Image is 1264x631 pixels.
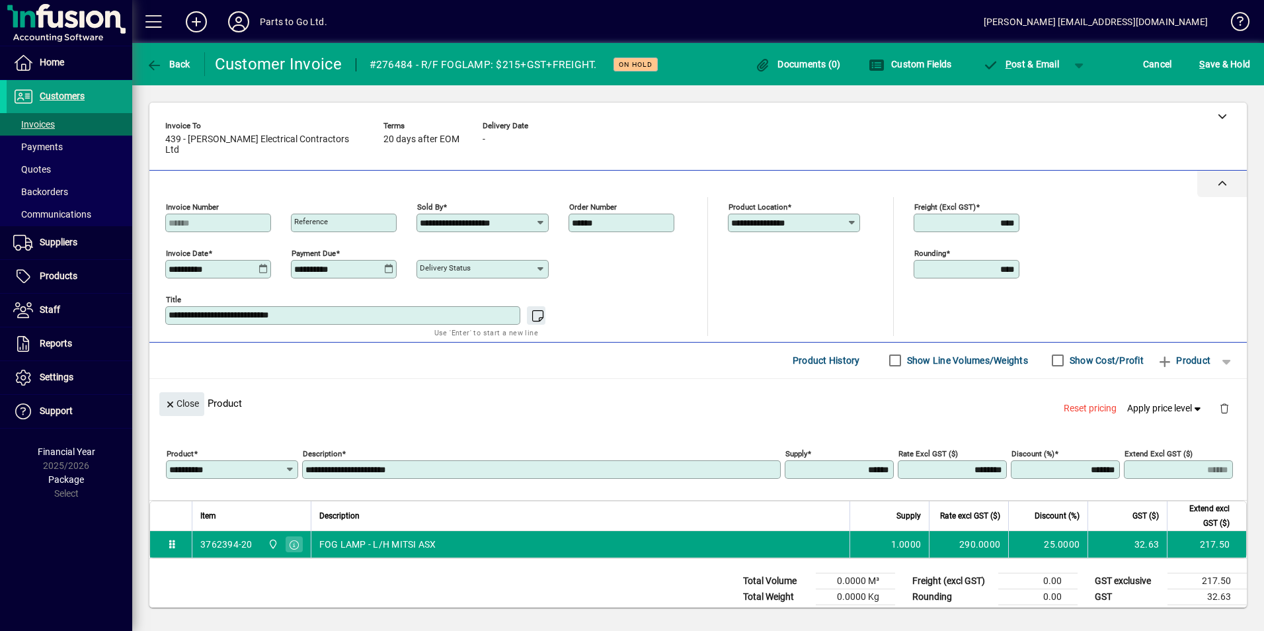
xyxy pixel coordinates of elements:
span: 20 days after EOM [383,134,459,145]
span: FOG LAMP - L/H MITSI ASX [319,538,436,551]
span: On hold [619,60,652,69]
span: Discount (%) [1035,509,1080,523]
span: Customers [40,91,85,101]
span: Staff [40,304,60,315]
span: 439 - [PERSON_NAME] Electrical Contractors Ltd [165,134,364,155]
td: GST exclusive [1088,573,1167,589]
td: GST [1088,589,1167,605]
span: P [1006,59,1011,69]
a: Quotes [7,158,132,181]
app-page-header-button: Delete [1208,401,1240,413]
span: ave & Hold [1199,54,1250,75]
mat-label: Rounding [914,249,946,258]
div: Customer Invoice [215,54,342,75]
button: Reset pricing [1058,396,1122,420]
a: Products [7,260,132,293]
td: Rounding [906,589,998,605]
span: Home [40,57,64,67]
td: Freight (excl GST) [906,573,998,589]
td: GST inclusive [1088,605,1167,621]
span: Description [319,509,360,523]
span: Cancel [1143,54,1172,75]
span: Products [40,271,77,281]
mat-label: Product [167,449,194,458]
div: Product [149,379,1247,427]
a: Invoices [7,113,132,136]
mat-label: Order number [569,202,617,212]
button: Profile [217,10,260,34]
mat-label: Title [166,295,181,304]
span: Custom Fields [869,59,952,69]
label: Show Line Volumes/Weights [904,354,1028,367]
a: Communications [7,203,132,226]
a: Staff [7,294,132,327]
a: Backorders [7,181,132,203]
button: Product [1150,349,1217,372]
app-page-header-button: Back [132,52,205,76]
td: 0.0000 M³ [816,573,895,589]
button: Documents (0) [752,52,844,76]
div: [PERSON_NAME] [EMAIL_ADDRESS][DOMAIN_NAME] [984,11,1208,32]
a: Suppliers [7,226,132,259]
span: Product History [793,350,860,371]
a: Support [7,395,132,428]
span: Reset pricing [1064,401,1117,415]
button: Save & Hold [1196,52,1253,76]
button: Add [175,10,217,34]
span: Documents (0) [755,59,841,69]
td: 217.50 [1167,531,1246,558]
a: Reports [7,327,132,360]
td: 32.63 [1167,589,1247,605]
span: Payments [13,142,63,152]
span: S [1199,59,1205,69]
mat-label: Extend excl GST ($) [1125,449,1193,458]
td: 0.0000 Kg [816,589,895,605]
a: Payments [7,136,132,158]
span: Settings [40,372,73,382]
span: Back [146,59,190,69]
span: Reports [40,338,72,349]
mat-hint: Use 'Enter' to start a new line [434,325,538,340]
td: Total Volume [736,573,816,589]
span: Supply [896,509,921,523]
button: Back [143,52,194,76]
td: 0.00 [998,589,1078,605]
mat-label: Invoice date [166,249,208,258]
button: Custom Fields [865,52,955,76]
span: Apply price level [1127,401,1204,415]
button: Post & Email [976,52,1066,76]
span: Invoices [13,119,55,130]
span: Package [48,474,84,485]
mat-label: Delivery status [420,263,471,273]
div: #276484 - R/F FOGLAMP: $215+GST+FREIGHT. [370,54,597,75]
button: Product History [787,349,865,372]
span: Rate excl GST ($) [940,509,1000,523]
td: 25.0000 [1008,531,1087,558]
span: Backorders [13,187,68,197]
td: 250.13 [1167,605,1247,621]
td: 217.50 [1167,573,1247,589]
div: Parts to Go Ltd. [260,11,327,32]
mat-label: Supply [785,449,807,458]
span: Product [1157,350,1210,371]
mat-label: Payment due [292,249,336,258]
mat-label: Product location [729,202,787,212]
mat-label: Description [303,449,342,458]
span: Item [200,509,216,523]
mat-label: Invoice number [166,202,219,212]
mat-label: Rate excl GST ($) [898,449,958,458]
mat-label: Discount (%) [1011,449,1054,458]
span: Close [165,393,199,415]
button: Delete [1208,392,1240,424]
a: Settings [7,361,132,394]
td: 0.00 [998,573,1078,589]
span: ost & Email [982,59,1059,69]
span: Support [40,405,73,416]
td: Total Weight [736,589,816,605]
span: Extend excl GST ($) [1175,501,1230,530]
span: DAE - Bulk Store [264,537,280,552]
mat-label: Reference [294,217,328,226]
button: Close [159,392,204,416]
span: Communications [13,209,91,220]
div: 290.0000 [937,538,1000,551]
